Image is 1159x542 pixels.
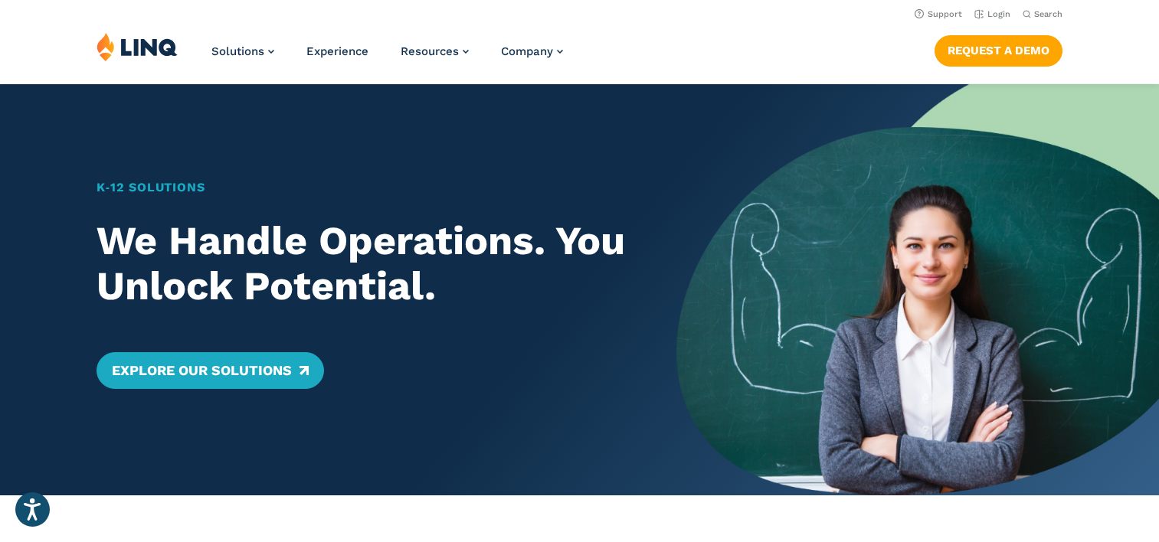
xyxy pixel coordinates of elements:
nav: Primary Navigation [211,32,563,83]
nav: Button Navigation [935,32,1062,66]
img: Home Banner [676,84,1159,495]
h2: We Handle Operations. You Unlock Potential. [97,218,629,310]
a: Login [974,9,1010,19]
h1: K‑12 Solutions [97,178,629,197]
span: Resources [401,44,459,58]
span: Search [1034,9,1062,19]
a: Explore Our Solutions [97,352,324,389]
a: Company [501,44,563,58]
a: Resources [401,44,469,58]
a: Solutions [211,44,274,58]
img: LINQ | K‑12 Software [97,32,178,61]
span: Solutions [211,44,264,58]
button: Open Search Bar [1023,8,1062,20]
a: Support [915,9,962,19]
a: Request a Demo [935,35,1062,66]
span: Company [501,44,553,58]
a: Experience [306,44,368,58]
